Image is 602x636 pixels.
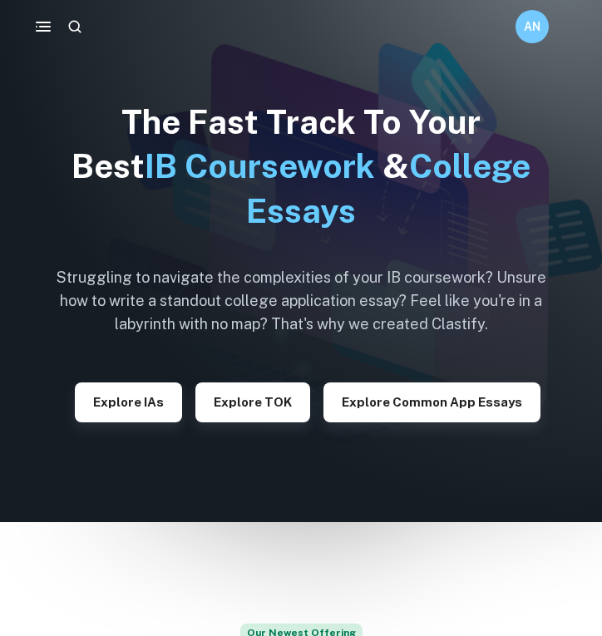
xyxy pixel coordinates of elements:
span: College Essays [246,146,530,229]
button: Explore Common App essays [323,382,540,422]
button: Explore IAs [75,382,182,422]
button: AN [516,10,549,43]
a: Explore TOK [195,393,310,409]
h6: Struggling to navigate the complexities of your IB coursework? Unsure how to write a standout col... [43,266,559,336]
span: IB Coursework [145,146,375,185]
h1: The Fast Track To Your Best & [43,100,559,233]
a: Explore IAs [75,393,182,409]
a: Explore Common App essays [323,393,540,409]
button: Explore TOK [195,382,310,422]
h6: AN [523,17,542,36]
